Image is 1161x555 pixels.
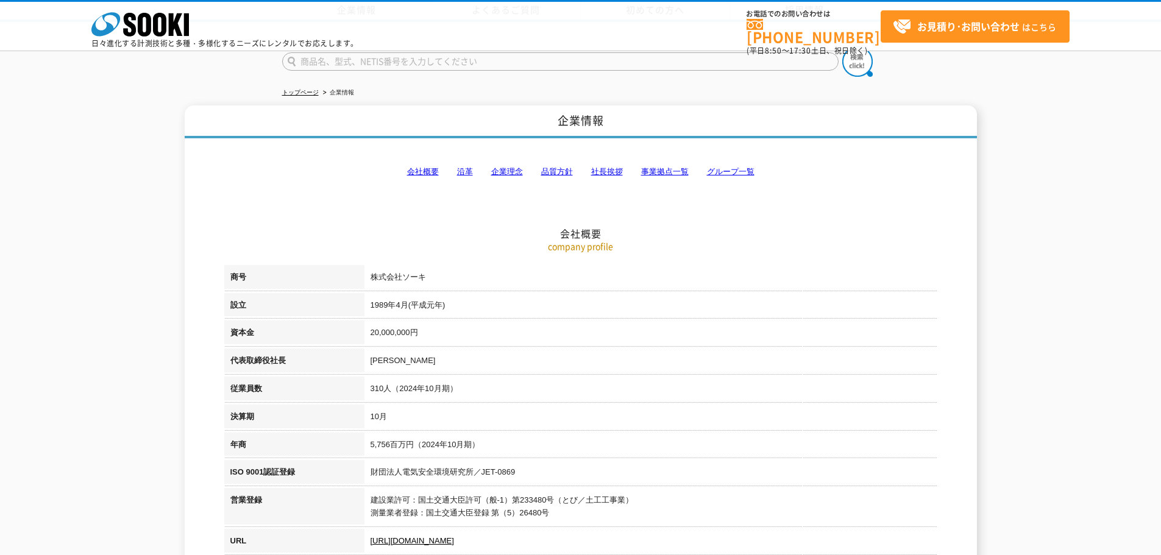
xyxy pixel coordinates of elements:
span: はこちら [893,18,1056,36]
p: company profile [224,240,937,253]
td: [PERSON_NAME] [364,348,937,376]
a: 沿革 [457,167,473,176]
a: 会社概要 [407,167,439,176]
p: 日々進化する計測技術と多種・多様化するニーズにレンタルでお応えします。 [91,40,358,47]
td: 20,000,000円 [364,320,937,348]
span: (平日 ～ 土日、祝日除く) [747,45,867,56]
li: 企業情報 [321,87,354,99]
td: 建設業許可：国土交通大臣許可（般-1）第233480号（とび／土工工事業） 測量業者登録：国土交通大臣登録 第（5）26480号 [364,488,937,529]
th: 年商 [224,433,364,461]
th: ISO 9001認証登録 [224,460,364,488]
td: 1989年4月(平成元年) [364,293,937,321]
td: 財団法人電気安全環境研究所／JET-0869 [364,460,937,488]
span: お電話でのお問い合わせは [747,10,881,18]
th: 資本金 [224,320,364,348]
th: 代表取締役社長 [224,348,364,376]
h2: 会社概要 [224,105,937,240]
a: トップページ [282,89,319,96]
a: 事業拠点一覧 [641,167,689,176]
td: 株式会社ソーキ [364,265,937,293]
a: 品質方針 [541,167,573,176]
img: btn_search.png [842,46,873,77]
th: 営業登録 [224,488,364,529]
th: 設立 [224,293,364,321]
span: 17:30 [789,45,811,56]
td: 5,756百万円（2024年10月期） [364,433,937,461]
a: [PHONE_NUMBER] [747,19,881,44]
a: お見積り･お問い合わせはこちら [881,10,1070,43]
td: 10月 [364,405,937,433]
input: 商品名、型式、NETIS番号を入力してください [282,52,839,71]
a: グループ一覧 [707,167,754,176]
h1: 企業情報 [185,105,977,139]
th: 決算期 [224,405,364,433]
strong: お見積り･お問い合わせ [917,19,1020,34]
th: 商号 [224,265,364,293]
td: 310人（2024年10月期） [364,376,937,405]
span: 8:50 [765,45,782,56]
a: 企業理念 [491,167,523,176]
a: [URL][DOMAIN_NAME] [371,536,454,545]
a: 社長挨拶 [591,167,623,176]
th: 従業員数 [224,376,364,405]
